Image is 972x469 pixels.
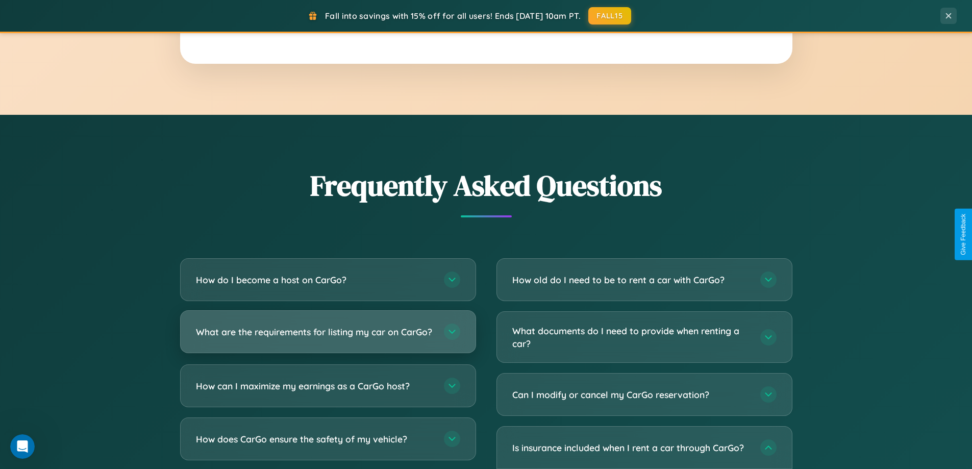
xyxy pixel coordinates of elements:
h3: How old do I need to be to rent a car with CarGo? [512,274,750,286]
h3: How can I maximize my earnings as a CarGo host? [196,380,434,392]
iframe: Intercom live chat [10,434,35,459]
div: Give Feedback [960,214,967,255]
button: FALL15 [588,7,631,24]
h3: Can I modify or cancel my CarGo reservation? [512,388,750,401]
h3: What documents do I need to provide when renting a car? [512,325,750,350]
h3: How does CarGo ensure the safety of my vehicle? [196,433,434,446]
h3: Is insurance included when I rent a car through CarGo? [512,441,750,454]
h3: What are the requirements for listing my car on CarGo? [196,326,434,338]
h3: How do I become a host on CarGo? [196,274,434,286]
span: Fall into savings with 15% off for all users! Ends [DATE] 10am PT. [325,11,581,21]
h2: Frequently Asked Questions [180,166,792,205]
